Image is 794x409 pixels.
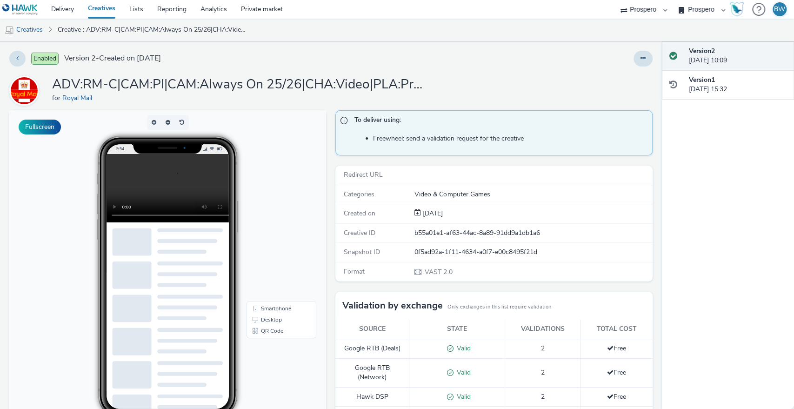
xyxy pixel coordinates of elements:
[335,387,409,407] td: Hawk DSP
[373,134,647,143] li: Freewheel: send a validation request for the creative
[774,2,785,16] div: BW
[607,368,626,377] span: Free
[2,4,38,15] img: undefined Logo
[239,193,305,204] li: Smartphone
[354,115,642,127] span: To deliver using:
[344,209,375,218] span: Created on
[11,77,38,104] img: Royal Mail
[580,320,653,339] th: Total cost
[344,228,375,237] span: Creative ID
[730,2,747,17] a: Hawk Academy
[342,299,443,313] h3: Validation by exchange
[421,209,443,218] span: [DATE]
[414,248,651,257] div: 0f5ad92a-1f11-4634-a0f7-e00c8495f21d
[252,207,273,212] span: Desktop
[447,303,551,311] small: Only exchanges in this list require validation
[107,36,115,41] span: 9:54
[424,268,452,276] span: VAST 2.0
[53,19,252,41] a: Creative : ADV:RM-C|CAM:PI|CAM:Always On 25/26|CHA:Video|PLA:Prospero|INV:LoopMe|TEC:N/A|PHA:|OBJ...
[689,47,787,66] div: [DATE] 10:09
[505,320,580,339] th: Validations
[344,190,374,199] span: Categories
[689,75,715,84] strong: Version 1
[5,26,14,35] img: mobile
[52,94,62,102] span: for
[421,209,443,218] div: Creation 07 May 2025, 15:32
[541,392,545,401] span: 2
[344,170,383,179] span: Redirect URL
[252,195,282,201] span: Smartphone
[344,248,380,256] span: Snapshot ID
[453,344,470,353] span: Valid
[335,320,409,339] th: Source
[414,190,651,199] div: Video & Computer Games
[453,368,470,377] span: Valid
[252,218,274,223] span: QR Code
[607,344,626,353] span: Free
[453,392,470,401] span: Valid
[414,228,651,238] div: b55a01e1-af63-44ac-8a89-91dd9a1db1a6
[19,120,61,134] button: Fullscreen
[52,76,424,94] h1: ADV:RM-C|CAM:PI|CAM:Always On 25/26|CHA:Video|PLA:Prospero|INV:LoopMe|TEC:N/A|PHA:|OBJ:Awareness|...
[62,94,96,102] a: Royal Mail
[335,339,409,358] td: Google RTB (Deals)
[344,267,365,276] span: Format
[730,2,744,17] img: Hawk Academy
[335,358,409,387] td: Google RTB (Network)
[689,47,715,55] strong: Version 2
[409,320,505,339] th: State
[541,368,545,377] span: 2
[64,53,161,64] span: Version 2 - Created on [DATE]
[541,344,545,353] span: 2
[239,204,305,215] li: Desktop
[31,53,59,65] span: Enabled
[607,392,626,401] span: Free
[239,215,305,226] li: QR Code
[9,86,43,95] a: Royal Mail
[689,75,787,94] div: [DATE] 15:32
